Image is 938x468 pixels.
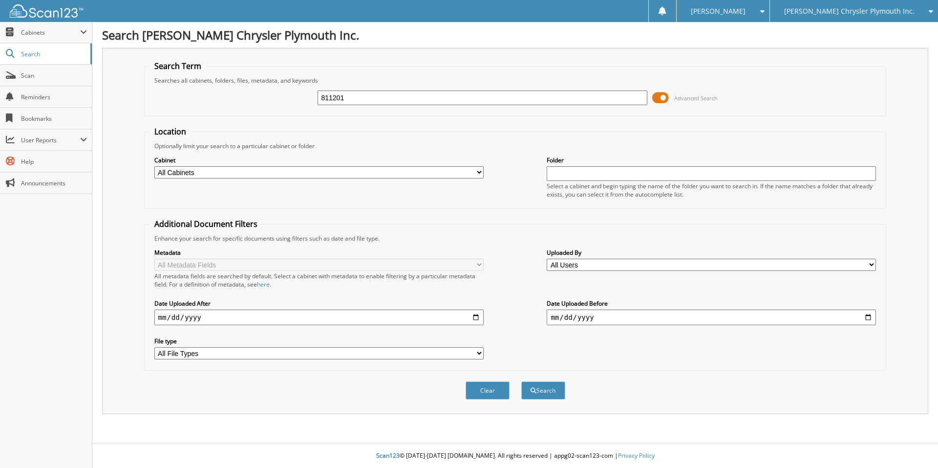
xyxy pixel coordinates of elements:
[154,310,484,325] input: start
[21,50,85,58] span: Search
[257,280,270,289] a: here
[154,299,484,308] label: Date Uploaded After
[21,136,80,144] span: User Reports
[547,310,876,325] input: end
[149,126,191,137] legend: Location
[466,381,510,400] button: Clear
[547,248,876,257] label: Uploaded By
[92,444,938,468] div: © [DATE]-[DATE] [DOMAIN_NAME]. All rights reserved | appg02-scan123-com |
[10,4,83,18] img: scan123-logo-white.svg
[21,28,80,37] span: Cabinets
[547,156,876,164] label: Folder
[784,8,915,14] span: [PERSON_NAME] Chrysler Plymouth Inc.
[154,156,484,164] label: Cabinet
[889,421,938,468] iframe: Chat Widget
[149,61,206,71] legend: Search Term
[21,71,87,80] span: Scan
[149,234,881,243] div: Enhance your search for specific documents using filters such as date and file type.
[547,182,876,199] div: Select a cabinet and begin typing the name of the folder you want to search in. If the name match...
[547,299,876,308] label: Date Uploaded Before
[21,114,87,123] span: Bookmarks
[154,248,484,257] label: Metadata
[21,179,87,187] span: Announcements
[691,8,746,14] span: [PERSON_NAME]
[21,93,87,101] span: Reminders
[149,76,881,85] div: Searches all cabinets, folders, files, metadata, and keywords
[154,272,484,289] div: All metadata fields are searched by default. Select a cabinet with metadata to enable filtering b...
[376,451,400,460] span: Scan123
[21,157,87,166] span: Help
[521,381,565,400] button: Search
[674,94,718,102] span: Advanced Search
[154,337,484,345] label: File type
[149,219,262,229] legend: Additional Document Filters
[149,142,881,150] div: Optionally limit your search to a particular cabinet or folder
[618,451,655,460] a: Privacy Policy
[102,27,928,43] h1: Search [PERSON_NAME] Chrysler Plymouth Inc.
